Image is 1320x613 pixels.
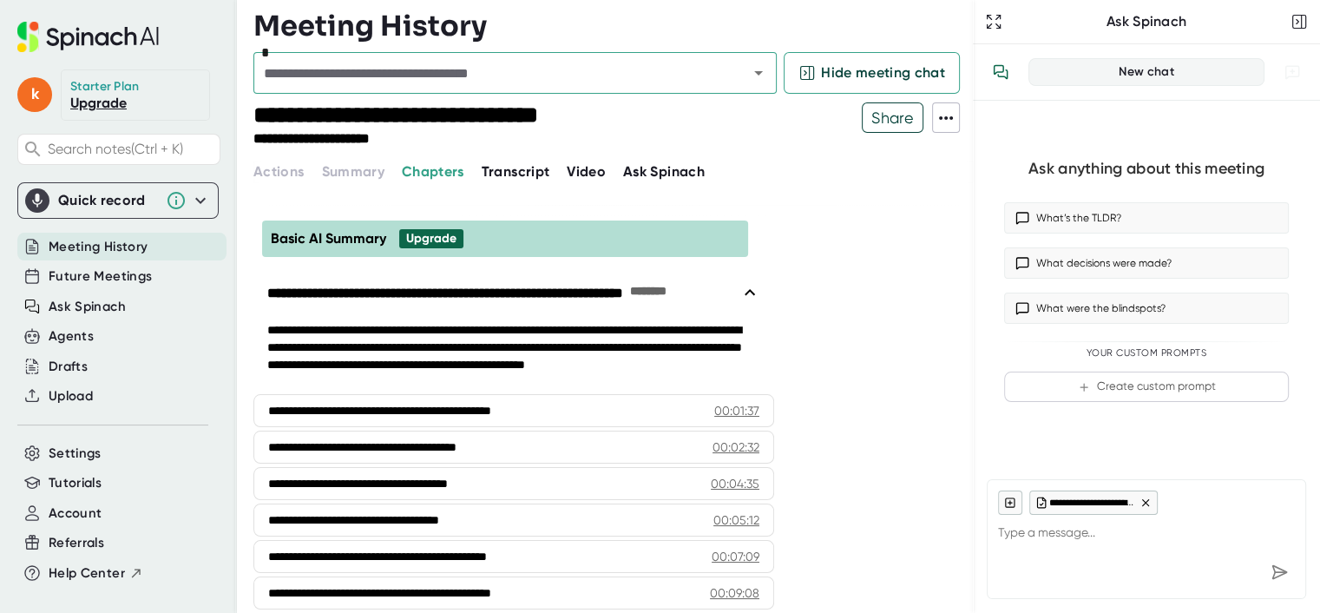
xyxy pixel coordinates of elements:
div: 00:02:32 [713,438,759,456]
span: Basic AI Summary [271,230,386,247]
button: View conversation history [983,55,1018,89]
span: Ask Spinach [623,163,705,180]
div: 00:05:12 [713,511,759,529]
a: Upgrade [70,95,127,111]
div: 00:09:08 [710,584,759,602]
div: Send message [1264,557,1295,588]
button: Transcript [482,161,550,182]
button: What were the blindspots? [1004,293,1289,324]
div: Upgrade [406,231,456,247]
div: Quick record [58,192,157,209]
button: Summary [321,161,384,182]
div: 00:01:37 [714,402,759,419]
div: Starter Plan [70,79,140,95]
span: Share [863,102,923,133]
span: Help Center [49,564,125,583]
button: What’s the TLDR? [1004,202,1289,234]
button: Agents [49,326,94,346]
div: Your Custom Prompts [1004,347,1289,359]
button: Settings [49,444,102,464]
div: 00:04:35 [711,475,759,492]
button: Referrals [49,533,104,553]
span: Video [567,163,606,180]
button: Drafts [49,357,88,377]
button: Actions [253,161,304,182]
button: Upload [49,386,93,406]
button: Ask Spinach [623,161,705,182]
h3: Meeting History [253,10,487,43]
span: Actions [253,163,304,180]
button: Help Center [49,564,143,583]
button: Open [746,61,771,85]
button: Hide meeting chat [784,52,960,94]
span: Transcript [482,163,550,180]
div: Ask anything about this meeting [1028,159,1264,179]
span: Chapters [402,163,464,180]
button: Tutorials [49,473,102,493]
button: Chapters [402,161,464,182]
button: Create custom prompt [1004,372,1289,402]
span: Summary [321,163,384,180]
div: Ask Spinach [1006,13,1287,30]
div: Quick record [25,183,211,218]
button: Expand to Ask Spinach page [982,10,1006,34]
button: What decisions were made? [1004,247,1289,279]
button: Video [567,161,606,182]
button: Ask Spinach [49,297,126,317]
button: Share [862,102,923,133]
button: Future Meetings [49,267,152,287]
span: Hide meeting chat [821,63,945,83]
div: New chat [1040,64,1253,80]
span: Search notes (Ctrl + K) [48,141,215,157]
button: Close conversation sidebar [1287,10,1311,34]
span: k [17,77,52,112]
button: Account [49,504,102,524]
button: Meeting History [49,237,148,257]
div: 00:07:09 [712,548,759,565]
